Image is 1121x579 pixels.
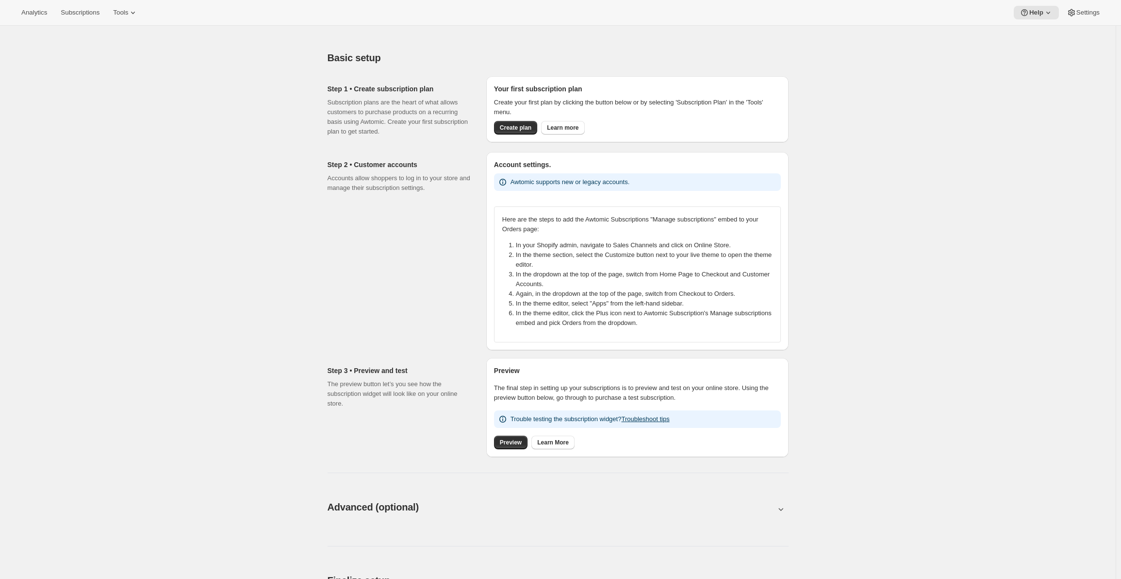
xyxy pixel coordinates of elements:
[113,9,128,17] span: Tools
[500,124,531,132] span: Create plan
[328,98,471,136] p: Subscription plans are the heart of what allows customers to purchase products on a recurring bas...
[494,160,781,170] h2: Account settings.
[55,6,105,19] button: Subscriptions
[328,160,471,170] h2: Step 2 • Customer accounts
[1061,6,1105,19] button: Settings
[494,98,781,117] p: Create your first plan by clicking the button below or by selecting 'Subscription Plan' in the 'T...
[61,9,99,17] span: Subscriptions
[328,173,471,193] p: Accounts allow shoppers to log in to your store and manage their subscription settings.
[328,366,471,375] h2: Step 3 • Preview and test
[516,240,778,250] li: In your Shopify admin, navigate to Sales Channels and click on Online Store.
[494,366,781,375] h2: Preview
[16,6,53,19] button: Analytics
[328,52,381,63] span: Basic setup
[502,215,773,234] p: Here are the steps to add the Awtomic Subscriptions "Manage subscriptions" embed to your Orders p...
[511,414,670,424] p: Trouble testing the subscription widget?
[1076,9,1100,17] span: Settings
[494,121,537,135] button: Create plan
[328,84,471,94] h2: Step 1 • Create subscription plan
[547,124,578,132] span: Learn more
[494,436,528,449] a: Preview
[21,9,47,17] span: Analytics
[516,289,778,299] li: Again, in the dropdown at the top of the page, switch from Checkout to Orders.
[537,439,569,446] span: Learn More
[107,6,144,19] button: Tools
[541,121,584,135] a: Learn more
[494,383,781,403] p: The final step in setting up your subscriptions is to preview and test on your online store. Usin...
[328,502,419,512] span: Advanced (optional)
[1014,6,1059,19] button: Help
[511,177,629,187] p: Awtomic supports new or legacy accounts.
[516,299,778,308] li: In the theme editor, select "Apps" from the left-hand sidebar.
[516,270,778,289] li: In the dropdown at the top of the page, switch from Home Page to Checkout and Customer Accounts.
[531,436,575,449] a: Learn More
[500,439,522,446] span: Preview
[516,250,778,270] li: In the theme section, select the Customize button next to your live theme to open the theme editor.
[328,379,471,409] p: The preview button let’s you see how the subscription widget will look like on your online store.
[1029,9,1043,17] span: Help
[516,308,778,328] li: In the theme editor, click the Plus icon next to Awtomic Subscription's Manage subscriptions embe...
[621,415,669,423] a: Troubleshoot tips
[494,84,781,94] h2: Your first subscription plan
